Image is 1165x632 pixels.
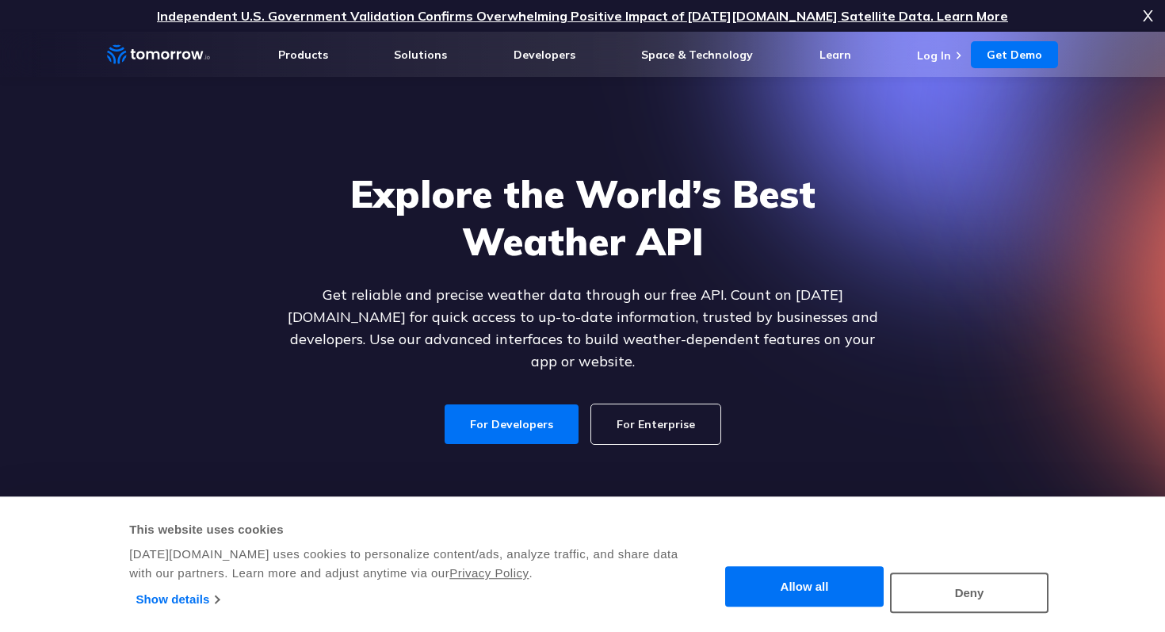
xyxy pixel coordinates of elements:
a: Independent U.S. Government Validation Confirms Overwhelming Positive Impact of [DATE][DOMAIN_NAM... [157,8,1008,24]
a: Get Demo [971,41,1058,68]
a: Log In [917,48,951,63]
a: Show details [136,588,220,611]
div: This website uses cookies [129,520,697,539]
a: Privacy Policy [449,566,529,580]
a: Products [278,48,328,62]
a: Developers [514,48,575,62]
a: For Enterprise [591,404,720,444]
a: Home link [107,43,210,67]
h1: Explore the World’s Best Weather API [277,170,888,265]
a: Learn [819,48,851,62]
button: Deny [890,573,1048,613]
a: Space & Technology [641,48,753,62]
a: Solutions [394,48,447,62]
div: [DATE][DOMAIN_NAME] uses cookies to personalize content/ads, analyze traffic, and share data with... [129,545,697,583]
a: For Developers [445,404,579,444]
button: Allow all [725,567,884,607]
p: Get reliable and precise weather data through our free API. Count on [DATE][DOMAIN_NAME] for quic... [277,284,888,373]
